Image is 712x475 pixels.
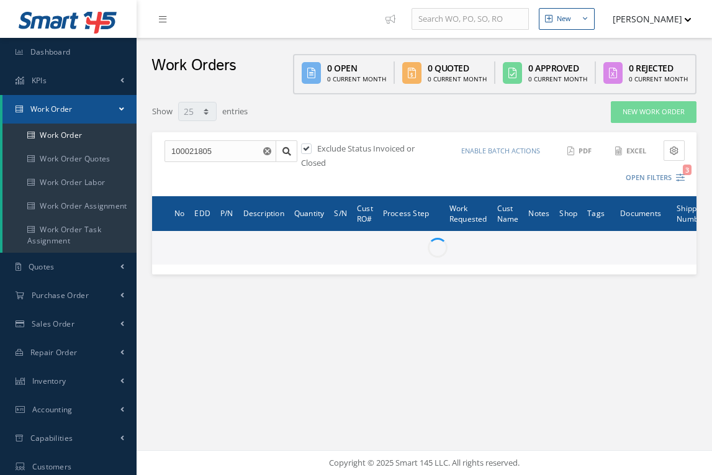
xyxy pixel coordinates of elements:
[557,14,571,24] div: New
[29,261,55,272] span: Quotes
[677,202,706,224] span: Shipper Number
[587,207,605,219] span: Tags
[327,75,386,84] div: 0 Current Month
[357,202,373,224] span: Cust RO#
[327,61,386,75] div: 0 Open
[561,140,600,162] button: PDF
[164,140,276,163] input: Search by Number
[261,140,276,163] button: Reset
[601,7,692,31] button: [PERSON_NAME]
[301,143,415,168] label: Exclude Status Invoiced or Closed
[32,290,89,301] span: Purchase Order
[428,61,487,75] div: 0 Quoted
[528,75,587,84] div: 0 Current Month
[149,457,700,469] div: Copyright © 2025 Smart 145 LLC. All rights reserved.
[299,143,425,170] div: Exclude Status Invoiced or Closed
[30,347,78,358] span: Repair Order
[2,194,137,218] a: Work Order Assignment
[2,124,137,147] a: Work Order
[334,207,347,219] span: S/N
[559,207,577,219] span: Shop
[294,207,325,219] span: Quantity
[2,218,137,253] a: Work Order Task Assignment
[263,147,271,155] svg: Reset
[683,165,692,175] span: 3
[2,147,137,171] a: Work Order Quotes
[32,376,66,386] span: Inventory
[428,75,487,84] div: 0 Current Month
[449,140,552,162] button: Enable batch actions
[528,207,549,219] span: Notes
[2,95,137,124] a: Work Order
[32,319,74,329] span: Sales Order
[30,104,73,114] span: Work Order
[449,202,487,224] span: Work Requested
[194,207,210,219] span: EDD
[412,8,529,30] input: Search WO, PO, SO, RO
[174,207,184,219] span: No
[243,207,284,219] span: Description
[30,433,73,443] span: Capabilities
[2,171,137,194] a: Work Order Labor
[151,57,237,75] h2: Work Orders
[620,207,661,219] span: Documents
[152,101,173,118] label: Show
[615,168,685,188] button: Open Filters3
[528,61,587,75] div: 0 Approved
[497,202,519,224] span: Cust Name
[629,61,688,75] div: 0 Rejected
[611,101,696,123] a: New Work Order
[629,75,688,84] div: 0 Current Month
[383,207,429,219] span: Process Step
[32,404,73,415] span: Accounting
[32,75,47,86] span: KPIs
[609,140,654,162] button: Excel
[539,8,595,30] button: New
[220,207,233,219] span: P/N
[222,101,248,118] label: entries
[30,47,71,57] span: Dashboard
[32,461,72,472] span: Customers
